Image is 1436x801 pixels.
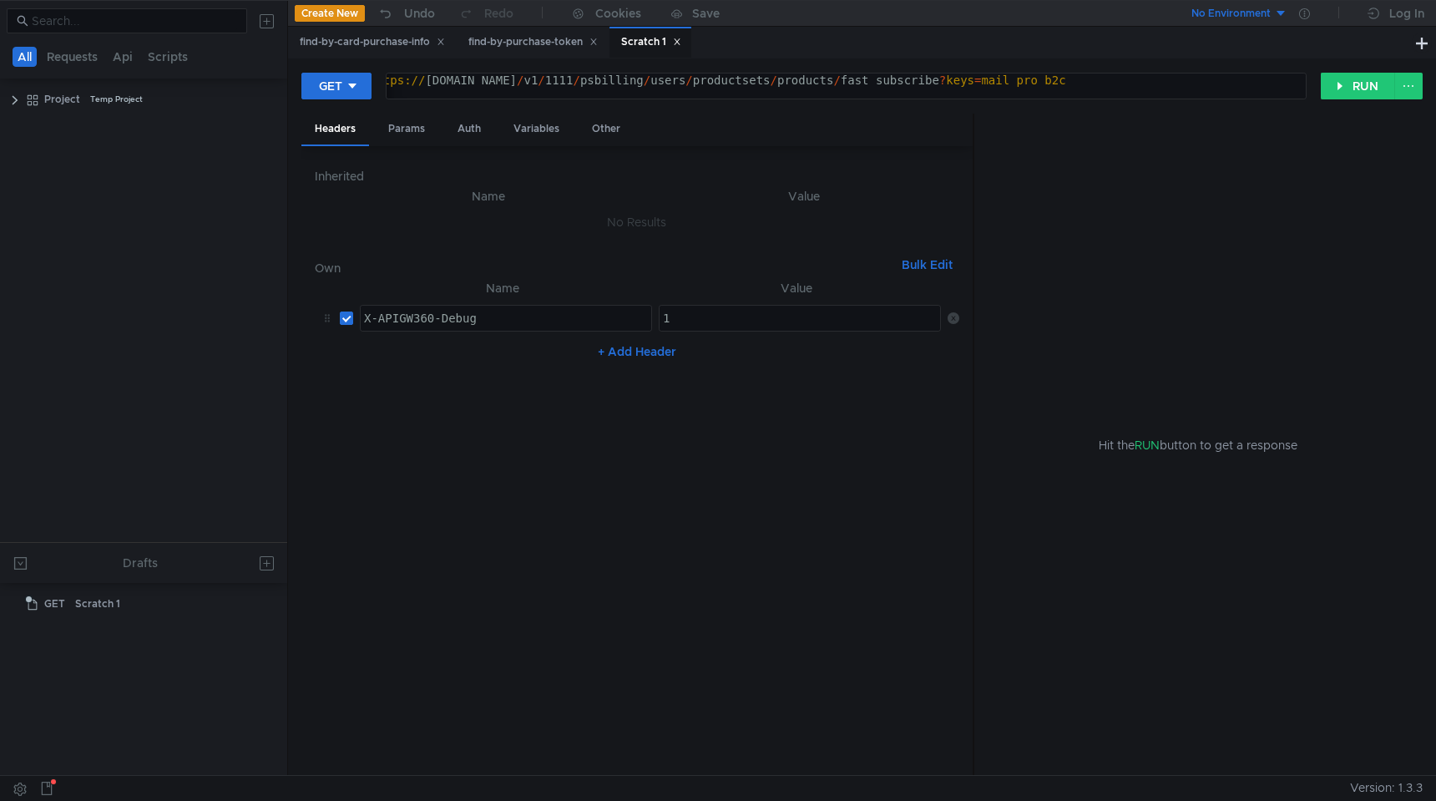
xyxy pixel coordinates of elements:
div: Redo [484,3,513,23]
div: Temp Project [90,87,143,112]
button: Redo [447,1,525,26]
div: Params [375,114,438,144]
div: find-by-card-purchase-info [300,33,445,51]
button: Api [108,47,138,67]
h6: Own [315,258,895,278]
button: Requests [42,47,103,67]
span: Hit the button to get a response [1099,436,1297,454]
button: Create New [295,5,365,22]
button: RUN [1321,73,1395,99]
div: find-by-purchase-token [468,33,598,51]
div: Log In [1389,3,1424,23]
button: GET [301,73,372,99]
nz-embed-empty: No Results [607,215,666,230]
div: Variables [500,114,573,144]
button: Undo [365,1,447,26]
div: GET [319,77,342,95]
div: Scratch 1 [621,33,681,51]
th: Name [353,278,652,298]
div: Undo [404,3,435,23]
div: Scratch 1 [75,591,120,616]
div: Project [44,87,80,112]
input: Search... [32,12,237,30]
button: + Add Header [591,342,683,362]
div: Other [579,114,634,144]
button: Bulk Edit [895,255,959,275]
button: Scripts [143,47,193,67]
span: GET [44,591,65,616]
th: Value [652,278,941,298]
div: Cookies [595,3,641,23]
th: Name [328,186,650,206]
span: Version: 1.3.3 [1350,776,1423,800]
th: Value [650,186,959,206]
h6: Inherited [315,166,959,186]
div: Save [692,8,720,19]
div: No Environment [1191,6,1271,22]
span: RUN [1135,438,1160,453]
div: Drafts [123,553,158,573]
div: Auth [444,114,494,144]
button: All [13,47,37,67]
div: Headers [301,114,369,146]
